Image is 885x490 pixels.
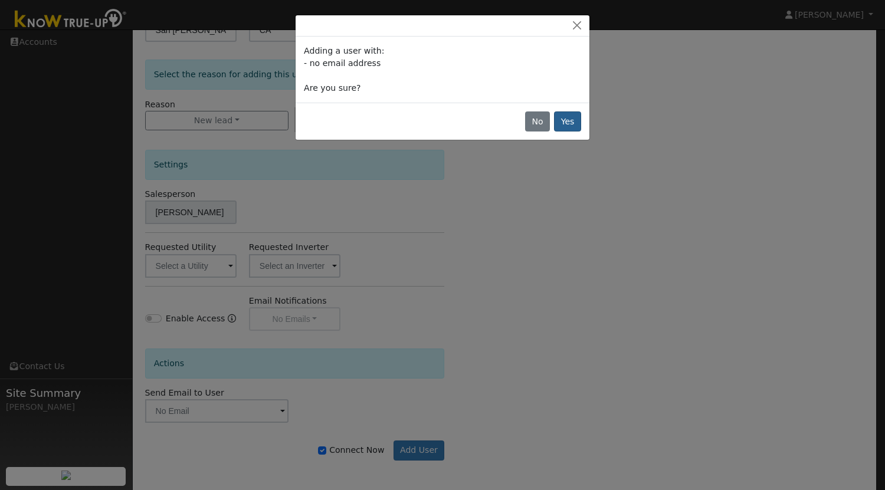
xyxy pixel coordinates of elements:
span: - no email address [304,58,381,68]
button: Close [569,19,585,32]
button: No [525,111,550,131]
button: Yes [554,111,581,131]
span: Adding a user with: [304,46,384,55]
span: Are you sure? [304,83,360,93]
